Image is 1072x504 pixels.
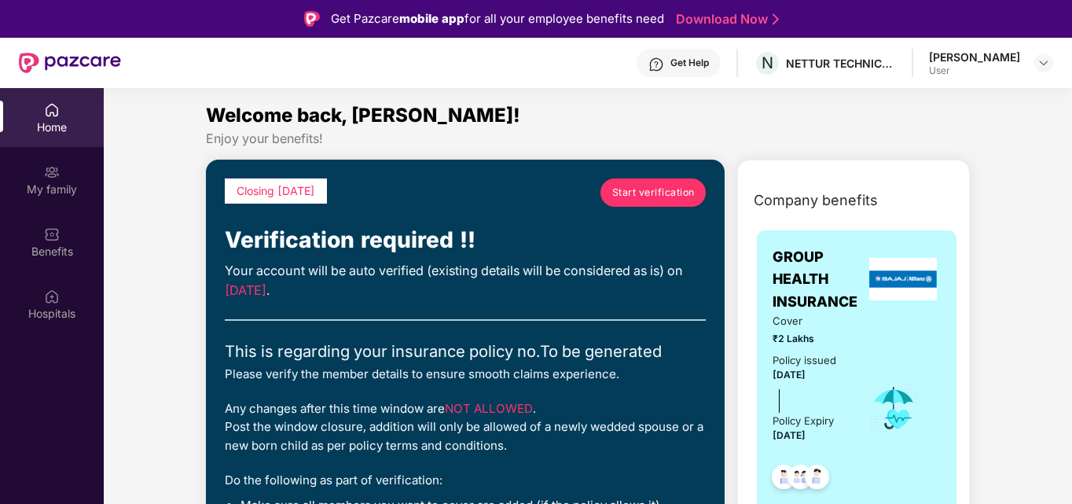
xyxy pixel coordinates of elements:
[19,53,121,73] img: New Pazcare Logo
[773,246,865,313] span: GROUP HEALTH INSURANCE
[237,184,315,197] span: Closing [DATE]
[206,131,970,147] div: Enjoy your benefits!
[786,56,896,71] div: NETTUR TECHNICAL TRAINING FOUNDATION
[304,11,320,27] img: Logo
[773,11,779,28] img: Stroke
[44,102,60,118] img: svg+xml;base64,PHN2ZyBpZD0iSG9tZSIgeG1sbnM9Imh0dHA6Ly93d3cudzMub3JnLzIwMDAvc3ZnIiB3aWR0aD0iMjAiIG...
[754,189,878,212] span: Company benefits
[225,340,706,365] div: This is regarding your insurance policy no. To be generated
[773,352,836,369] div: Policy issued
[44,289,60,304] img: svg+xml;base64,PHN2ZyBpZD0iSG9zcGl0YWxzIiB4bWxucz0iaHR0cDovL3d3dy53My5vcmcvMjAwMC9zdmciIHdpZHRoPS...
[331,9,664,28] div: Get Pazcare for all your employee benefits need
[225,282,266,298] span: [DATE]
[773,429,806,441] span: [DATE]
[781,460,820,498] img: svg+xml;base64,PHN2ZyB4bWxucz0iaHR0cDovL3d3dy53My5vcmcvMjAwMC9zdmciIHdpZHRoPSI0OC45MTUiIGhlaWdodD...
[44,164,60,180] img: svg+xml;base64,PHN2ZyB3aWR0aD0iMjAiIGhlaWdodD0iMjAiIHZpZXdCb3g9IjAgMCAyMCAyMCIgZmlsbD0ibm9uZSIgeG...
[225,471,706,490] div: Do the following as part of verification:
[773,331,846,346] span: ₹2 Lakhs
[929,50,1020,64] div: [PERSON_NAME]
[773,369,806,381] span: [DATE]
[670,57,709,69] div: Get Help
[868,382,920,434] img: icon
[773,413,834,429] div: Policy Expiry
[869,258,937,300] img: insurerLogo
[798,460,836,498] img: svg+xml;base64,PHN2ZyB4bWxucz0iaHR0cDovL3d3dy53My5vcmcvMjAwMC9zdmciIHdpZHRoPSI0OC45NDMiIGhlaWdodD...
[648,57,664,72] img: svg+xml;base64,PHN2ZyBpZD0iSGVscC0zMngzMiIgeG1sbnM9Imh0dHA6Ly93d3cudzMub3JnLzIwMDAvc3ZnIiB3aWR0aD...
[399,11,464,26] strong: mobile app
[1037,57,1050,69] img: svg+xml;base64,PHN2ZyBpZD0iRHJvcGRvd24tMzJ4MzIiIHhtbG5zPSJodHRwOi8vd3d3LnczLm9yZy8yMDAwL3N2ZyIgd2...
[612,185,695,200] span: Start verification
[765,460,803,498] img: svg+xml;base64,PHN2ZyB4bWxucz0iaHR0cDovL3d3dy53My5vcmcvMjAwMC9zdmciIHdpZHRoPSI0OC45NDMiIGhlaWdodD...
[44,226,60,242] img: svg+xml;base64,PHN2ZyBpZD0iQmVuZWZpdHMiIHhtbG5zPSJodHRwOi8vd3d3LnczLm9yZy8yMDAwL3N2ZyIgd2lkdGg9Ij...
[600,178,706,207] a: Start verification
[225,261,706,301] div: Your account will be auto verified (existing details will be considered as is) on .
[206,104,520,127] span: Welcome back, [PERSON_NAME]!
[773,313,846,329] span: Cover
[676,11,774,28] a: Download Now
[445,401,533,416] span: NOT ALLOWED
[929,64,1020,77] div: User
[762,53,773,72] span: N
[225,223,706,257] div: Verification required !!
[225,399,706,455] div: Any changes after this time window are . Post the window closure, addition will only be allowed o...
[225,365,706,384] div: Please verify the member details to ensure smooth claims experience.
